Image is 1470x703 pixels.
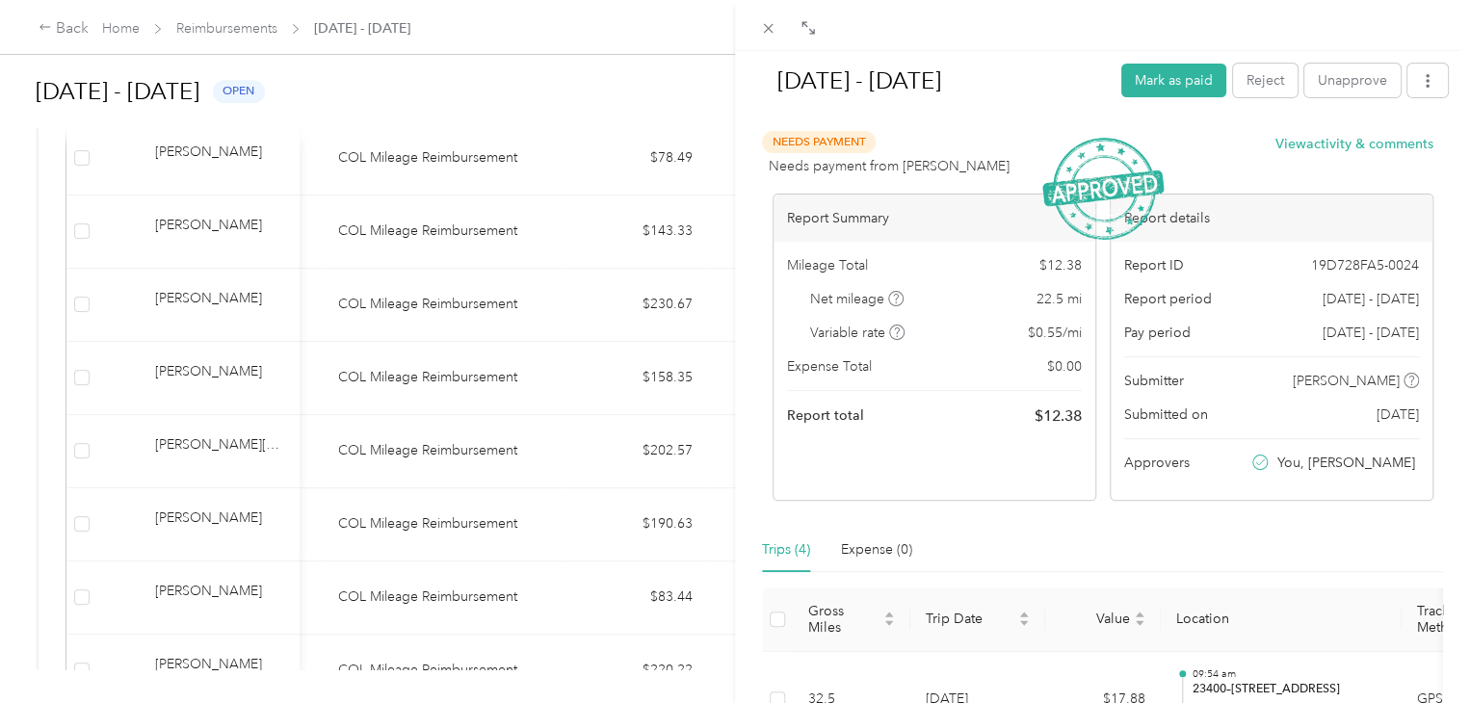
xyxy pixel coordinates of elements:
[774,195,1095,242] div: Report Summary
[1362,595,1470,703] iframe: Everlance-gr Chat Button Frame
[1134,617,1145,629] span: caret-down
[762,539,810,560] div: Trips (4)
[1161,587,1402,652] th: Location
[1121,64,1226,97] button: Mark as paid
[1124,289,1212,309] span: Report period
[762,131,876,153] span: Needs Payment
[1045,587,1161,652] th: Value
[1275,134,1433,154] button: Viewactivity & comments
[1039,255,1082,275] span: $ 12.38
[1134,609,1145,620] span: caret-up
[1124,323,1191,343] span: Pay period
[1277,453,1415,473] span: You, [PERSON_NAME]
[1018,609,1030,620] span: caret-up
[1293,371,1400,391] span: [PERSON_NAME]
[926,611,1014,627] span: Trip Date
[1124,404,1208,425] span: Submitted on
[1124,371,1184,391] span: Submitter
[787,255,868,275] span: Mileage Total
[769,156,1010,176] span: Needs payment from [PERSON_NAME]
[1304,64,1401,97] button: Unapprove
[1311,255,1419,275] span: 19D728FA5-0024
[1323,289,1419,309] span: [DATE] - [DATE]
[1042,138,1164,241] img: ApprovedStamp
[787,356,872,377] span: Expense Total
[841,539,912,560] div: Expense (0)
[1111,195,1432,242] div: Report details
[1047,356,1082,377] span: $ 0.00
[1192,681,1386,698] p: 23400–[STREET_ADDRESS]
[1061,611,1130,627] span: Value
[757,58,1108,104] h1: Aug 17 - 30, 2025
[1124,255,1184,275] span: Report ID
[1233,64,1298,97] button: Reject
[810,323,905,343] span: Variable rate
[1035,404,1082,428] span: $ 12.38
[883,609,895,620] span: caret-up
[1037,289,1082,309] span: 22.5 mi
[787,405,864,426] span: Report total
[1323,323,1419,343] span: [DATE] - [DATE]
[1192,667,1386,681] p: 09:54 am
[910,587,1045,652] th: Trip Date
[1028,323,1082,343] span: $ 0.55 / mi
[1377,404,1419,425] span: [DATE]
[808,603,879,636] span: Gross Miles
[810,289,904,309] span: Net mileage
[1018,617,1030,629] span: caret-down
[1124,453,1190,473] span: Approvers
[793,587,910,652] th: Gross Miles
[883,617,895,629] span: caret-down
